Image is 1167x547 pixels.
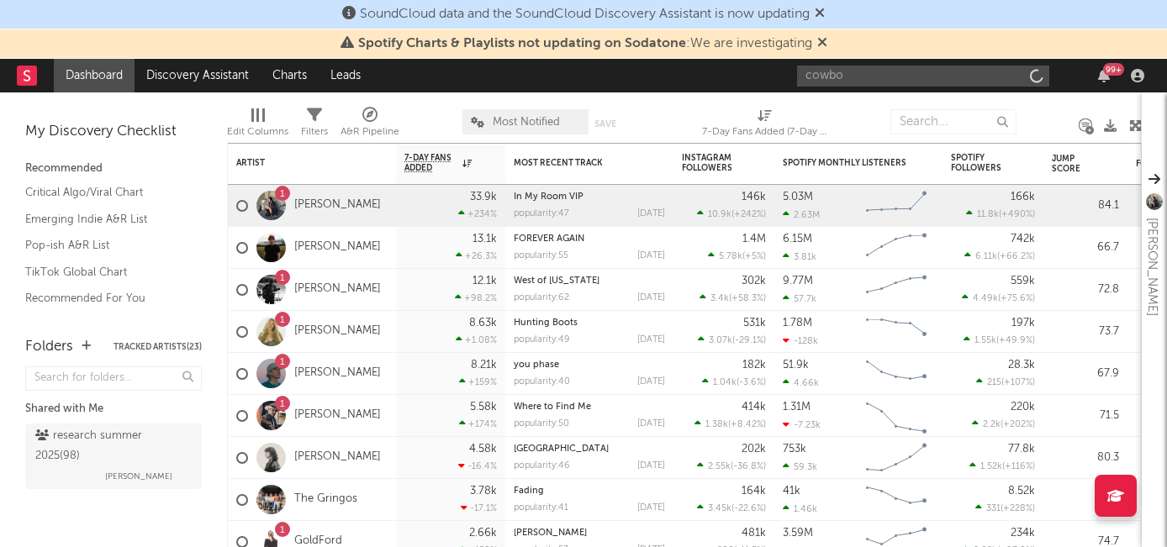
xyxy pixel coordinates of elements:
div: 4.66k [783,377,819,388]
span: +490 % [1001,210,1032,219]
div: 67.9 [1052,364,1119,384]
span: 4.49k [973,294,998,303]
svg: Chart title [858,353,934,395]
div: popularity: 55 [514,251,568,260]
div: 84.1 [1052,196,1119,216]
div: popularity: 40 [514,377,570,387]
div: [DATE] [637,461,665,471]
div: Shared with Me [25,399,202,419]
span: +116 % [1005,462,1032,471]
a: [PERSON_NAME] [294,450,381,465]
div: popularity: 47 [514,209,569,218]
span: +242 % [734,210,763,219]
a: [PERSON_NAME] [294,408,381,423]
input: Search... [890,109,1017,134]
span: 3.07k [709,336,732,345]
span: 11.8k [977,210,999,219]
span: +58.3 % [731,294,763,303]
div: 302k [742,276,766,287]
a: The Gringos [294,492,357,507]
div: ( ) [694,418,766,429]
span: [PERSON_NAME] [105,466,172,487]
div: 414k [742,402,766,413]
a: TikTok Global Chart [25,263,185,281]
div: 166k [1011,192,1035,202]
div: 12.1k [473,276,497,287]
svg: Chart title [858,227,934,269]
div: 197k [1011,318,1035,329]
span: SoundCloud data and the SoundCloud Discovery Assistant is now updating [360,8,810,21]
span: 1.55k [974,336,996,345]
a: [PERSON_NAME] [294,282,381,297]
div: 531k [743,318,766,329]
a: Where to Find Me [514,402,591,412]
div: 481k [742,528,766,539]
div: 5.03M [783,192,813,202]
span: 7-Day Fans Added [404,153,458,173]
div: [DATE] [637,503,665,513]
div: 72.8 [1052,280,1119,300]
a: [PERSON_NAME] [294,240,381,255]
div: ( ) [700,292,766,303]
div: 742k [1011,234,1035,245]
div: 8.21k [471,360,497,371]
svg: Chart title [858,311,934,353]
div: 2.66k [469,528,497,539]
a: Fading [514,487,544,496]
div: ( ) [962,292,1035,303]
span: -3.6 % [739,378,763,387]
div: 59.3k [783,461,817,472]
div: 7-Day Fans Added (7-Day Fans Added) [702,101,828,150]
div: A&R Pipeline [341,101,399,150]
a: [PERSON_NAME] [294,198,381,213]
div: popularity: 49 [514,335,570,345]
div: ( ) [697,502,766,513]
div: [DATE] [637,209,665,218]
span: 2.55k [708,462,731,471]
div: +174 % [459,418,497,429]
a: Discovery Assistant [135,59,261,92]
span: 2.2k [983,420,1001,429]
span: -29.1 % [735,336,763,345]
span: 215 [987,378,1001,387]
span: +5 % [745,252,763,261]
div: 2.63M [783,209,820,220]
a: Critical Algo/Viral Chart [25,183,185,202]
div: -17.1 % [461,502,497,513]
div: you phase [514,360,665,370]
div: -128k [783,335,818,346]
div: Most Recent Track [514,158,640,168]
div: ( ) [697,460,766,471]
span: 1.04k [713,378,737,387]
svg: Chart title [858,185,934,227]
div: West of Ohio [514,276,665,286]
div: 234k [1011,528,1035,539]
svg: Chart title [858,395,934,437]
div: -16.4 % [458,460,497,471]
div: Celeste [514,529,665,538]
div: ( ) [972,418,1035,429]
a: Dashboard [54,59,135,92]
div: 33.9k [470,192,497,202]
span: 10.9k [708,210,731,219]
div: [DATE] [637,251,665,260]
input: Search for artists [797,66,1049,87]
div: 4.58k [469,444,497,455]
div: 146k [742,192,766,202]
div: 80.3 [1052,448,1119,468]
a: FOREVER AGAIN [514,234,584,244]
span: +202 % [1003,420,1032,429]
div: popularity: 50 [514,419,569,429]
button: Tracked Artists(23) [114,343,202,351]
div: Jump Score [1052,154,1094,174]
div: 1.46k [783,503,817,514]
a: Leads [319,59,372,92]
div: Where to Find Me [514,402,665,412]
div: 57.7k [783,293,816,304]
div: In My Room VIP [514,192,665,202]
div: ( ) [964,334,1035,345]
div: 99 + [1103,63,1124,76]
span: Dismiss [815,8,825,21]
input: Search for folders... [25,366,202,391]
div: 51.9k [783,360,809,371]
